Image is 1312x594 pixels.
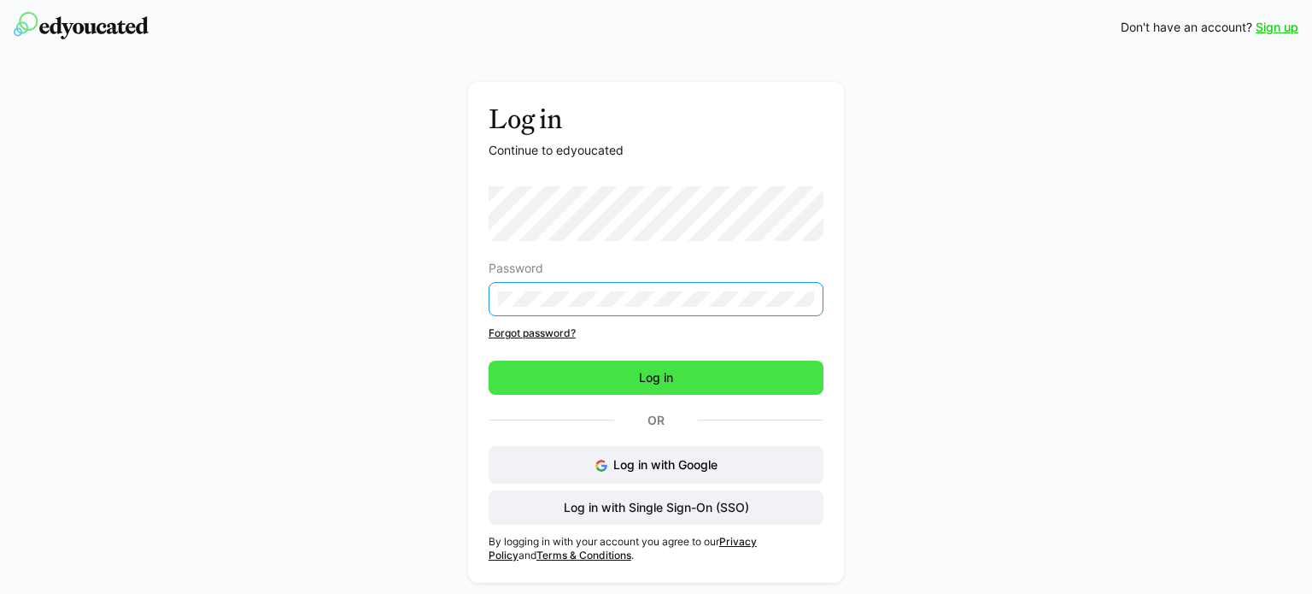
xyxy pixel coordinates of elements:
[489,326,823,340] a: Forgot password?
[489,361,823,395] button: Log in
[636,369,676,386] span: Log in
[14,12,149,39] img: edyoucated
[561,499,752,516] span: Log in with Single Sign-On (SSO)
[613,457,717,472] span: Log in with Google
[489,446,823,484] button: Log in with Google
[1121,19,1252,36] span: Don't have an account?
[536,549,631,562] a: Terms & Conditions
[489,535,823,562] p: By logging in with your account you agree to our and .
[489,262,543,275] span: Password
[614,409,698,432] p: Or
[489,491,823,525] button: Log in with Single Sign-On (SSO)
[489,103,823,135] h3: Log in
[489,535,757,562] a: Privacy Policy
[489,142,823,159] p: Continue to edyoucated
[1256,19,1298,36] a: Sign up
